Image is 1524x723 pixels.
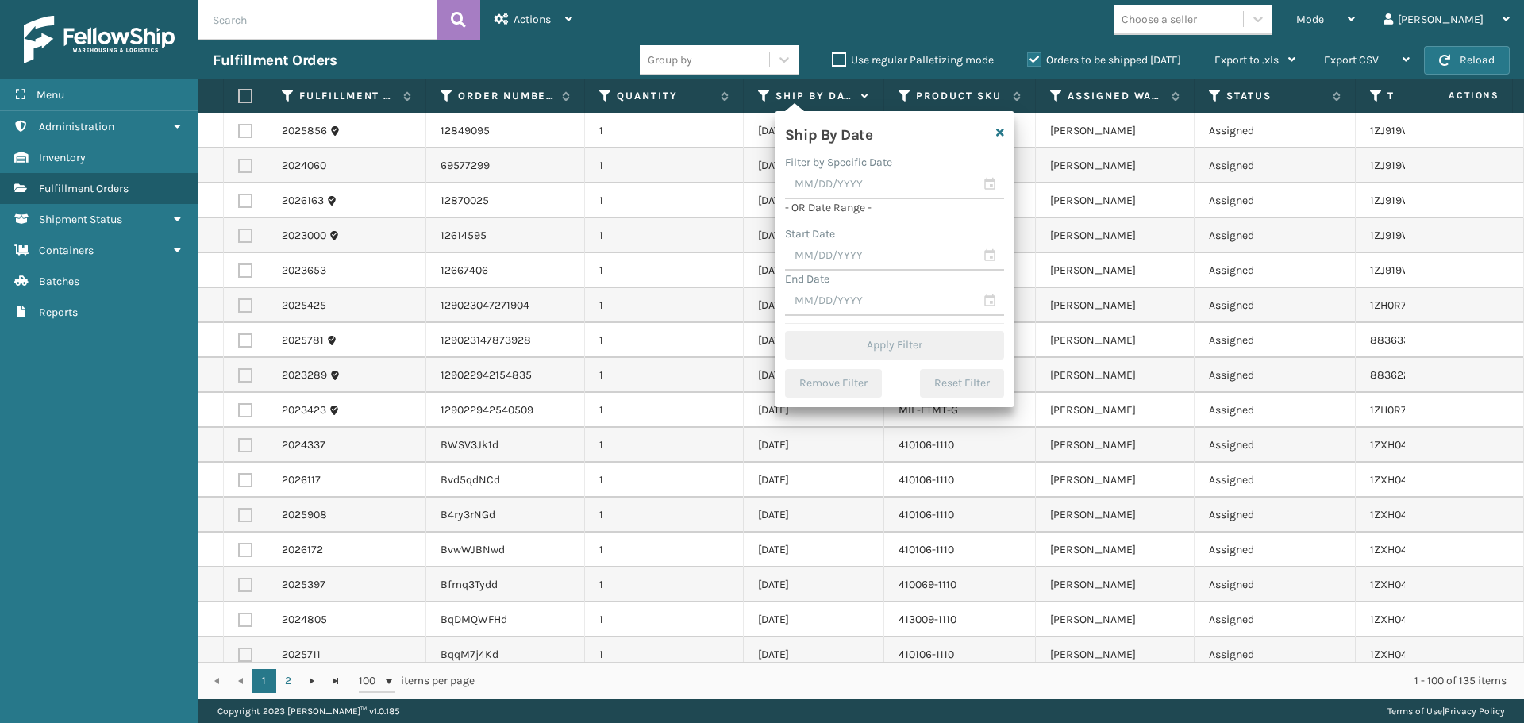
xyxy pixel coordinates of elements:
[1036,288,1195,323] td: [PERSON_NAME]
[785,287,1004,316] input: MM/DD/YYYY
[585,183,744,218] td: 1
[1036,637,1195,672] td: [PERSON_NAME]
[1195,358,1356,393] td: Assigned
[744,358,884,393] td: [DATE]
[744,218,884,253] td: [DATE]
[1370,333,1449,347] a: 883633584985
[785,227,835,240] label: Start Date
[426,533,585,567] td: BvwWJBNwd
[785,331,1004,360] button: Apply Filter
[426,288,585,323] td: 129023047271904
[497,673,1507,689] div: 1 - 100 of 135 items
[775,89,853,103] label: Ship By Date
[426,183,585,218] td: 12870025
[1370,543,1484,556] a: 1ZXH04500396398900
[785,121,872,144] h4: Ship By Date
[585,113,744,148] td: 1
[1370,124,1482,137] a: 1ZJ919W40308018348
[899,613,956,626] a: 413009-1110
[1036,358,1195,393] td: [PERSON_NAME]
[1036,602,1195,637] td: [PERSON_NAME]
[1036,428,1195,463] td: [PERSON_NAME]
[329,675,342,687] span: Go to the last page
[1370,298,1484,312] a: 1ZH0R7060328003992
[39,120,114,133] span: Administration
[585,602,744,637] td: 1
[39,306,78,319] span: Reports
[744,183,884,218] td: [DATE]
[785,272,829,286] label: End Date
[39,275,79,288] span: Batches
[1036,183,1195,218] td: [PERSON_NAME]
[282,367,327,383] a: 2023289
[276,669,300,693] a: 2
[1195,113,1356,148] td: Assigned
[1195,463,1356,498] td: Assigned
[585,218,744,253] td: 1
[1195,288,1356,323] td: Assigned
[426,393,585,428] td: 129022942540509
[832,53,994,67] label: Use regular Palletizing mode
[426,498,585,533] td: B4ry3rNGd
[1370,473,1484,486] a: 1ZXH04500353658807
[1370,438,1480,452] a: 1ZXH04500342430671
[282,333,324,348] a: 2025781
[282,437,325,453] a: 2024337
[1370,194,1481,207] a: 1ZJ919W40324256739
[1068,89,1164,103] label: Assigned Warehouse
[1226,89,1325,103] label: Status
[744,288,884,323] td: [DATE]
[1195,393,1356,428] td: Assigned
[785,369,882,398] button: Remove Filter
[1036,533,1195,567] td: [PERSON_NAME]
[744,323,884,358] td: [DATE]
[1036,253,1195,288] td: [PERSON_NAME]
[1195,602,1356,637] td: Assigned
[282,193,324,209] a: 2026163
[744,393,884,428] td: [DATE]
[920,369,1004,398] button: Reset Filter
[585,358,744,393] td: 1
[744,428,884,463] td: [DATE]
[426,113,585,148] td: 12849095
[1195,218,1356,253] td: Assigned
[1195,428,1356,463] td: Assigned
[282,228,326,244] a: 2023000
[785,242,1004,271] input: MM/DD/YYYY
[426,323,585,358] td: 129023147873928
[37,88,64,102] span: Menu
[1324,53,1379,67] span: Export CSV
[1424,46,1510,75] button: Reload
[1195,637,1356,672] td: Assigned
[426,358,585,393] td: 129022942154835
[1036,148,1195,183] td: [PERSON_NAME]
[1370,159,1483,172] a: 1ZJ919W40322549328
[1027,53,1181,67] label: Orders to be shipped [DATE]
[585,428,744,463] td: 1
[585,463,744,498] td: 1
[585,567,744,602] td: 1
[1296,13,1324,26] span: Mode
[39,213,122,226] span: Shipment Status
[585,253,744,288] td: 1
[1370,229,1478,242] a: 1ZJ919W40317499722
[1214,53,1279,67] span: Export to .xls
[39,151,86,164] span: Inventory
[1036,498,1195,533] td: [PERSON_NAME]
[899,403,958,417] a: MIL-FTMT-G
[899,438,954,452] a: 410106-1110
[1195,183,1356,218] td: Assigned
[426,567,585,602] td: Bfmq3Tydd
[785,156,892,169] label: Filter by Specific Date
[282,402,326,418] a: 2023423
[1195,533,1356,567] td: Assigned
[744,113,884,148] td: [DATE]
[426,253,585,288] td: 12667406
[1036,393,1195,428] td: [PERSON_NAME]
[585,498,744,533] td: 1
[282,647,321,663] a: 2025711
[1399,83,1509,109] span: Actions
[282,507,327,523] a: 2025908
[282,472,321,488] a: 2026117
[1370,613,1481,626] a: 1ZXH04500328786716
